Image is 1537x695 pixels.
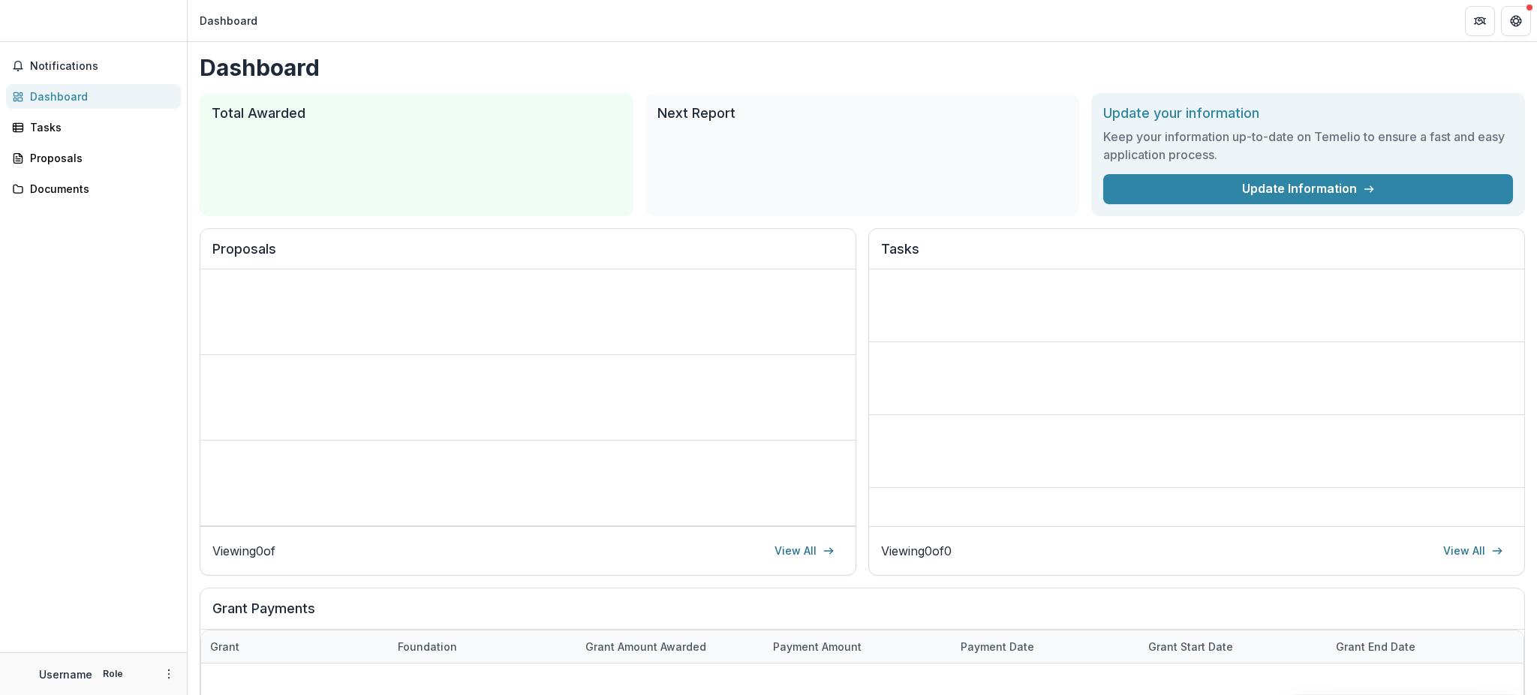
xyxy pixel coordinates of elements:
[39,666,92,682] p: Username
[6,176,181,201] a: Documents
[98,667,128,681] p: Role
[212,600,1512,629] h2: Grant Payments
[30,89,169,104] div: Dashboard
[30,60,175,73] span: Notifications
[1103,128,1513,164] h3: Keep your information up-to-date on Temelio to ensure a fast and easy application process.
[657,105,1067,122] h2: Next Report
[30,181,169,197] div: Documents
[6,54,181,78] button: Notifications
[6,84,181,109] a: Dashboard
[194,10,263,32] nav: breadcrumb
[1434,539,1512,563] a: View All
[881,542,952,560] p: Viewing 0 of 0
[765,539,844,563] a: View All
[1465,6,1495,36] button: Partners
[1501,6,1531,36] button: Get Help
[200,54,1525,81] h1: Dashboard
[30,150,169,166] div: Proposals
[1103,174,1513,204] a: Update Information
[212,542,275,560] p: Viewing 0 of
[200,13,257,29] div: Dashboard
[212,241,844,269] h2: Proposals
[30,119,169,135] div: Tasks
[881,241,1512,269] h2: Tasks
[160,665,178,683] button: More
[6,115,181,140] a: Tasks
[212,105,621,122] h2: Total Awarded
[6,146,181,170] a: Proposals
[1103,105,1513,122] h2: Update your information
